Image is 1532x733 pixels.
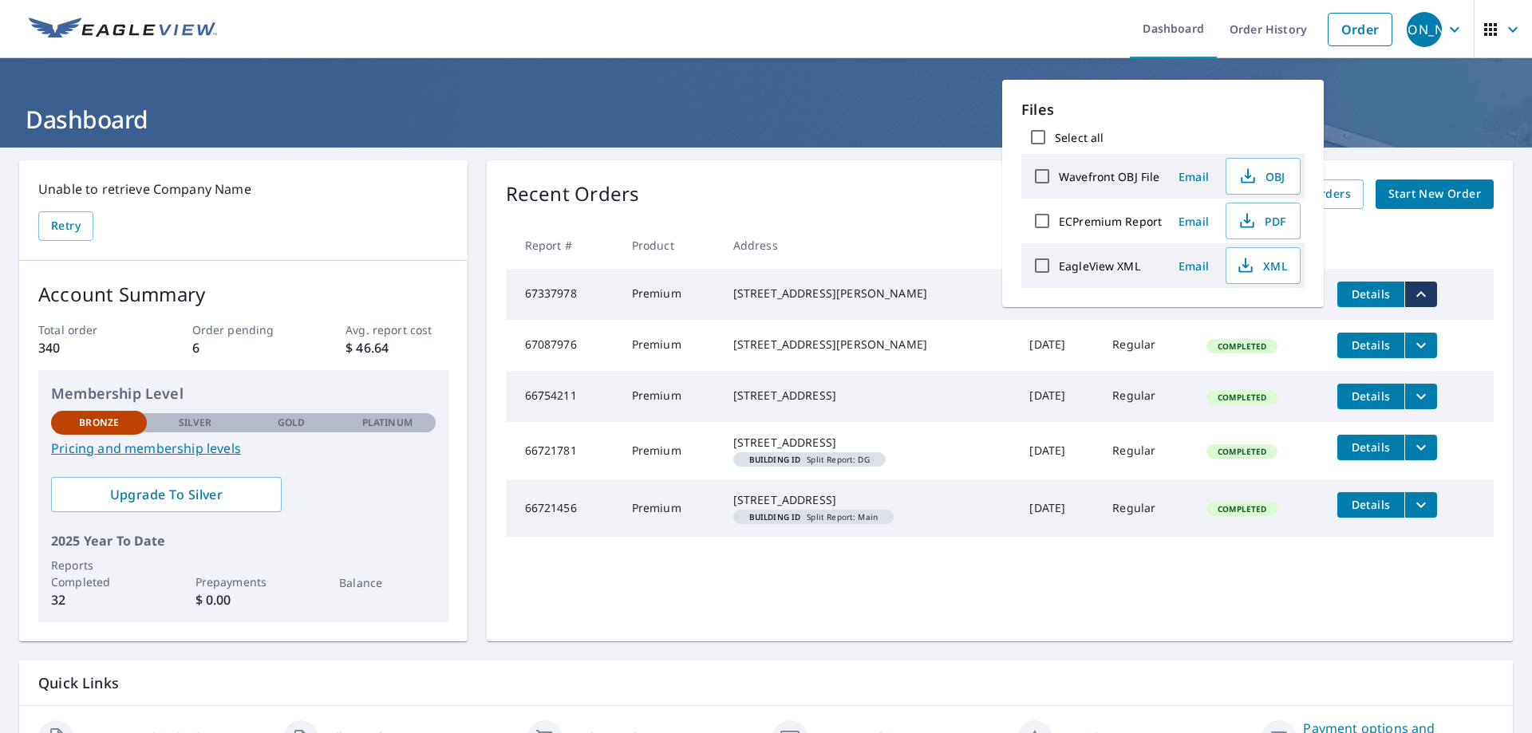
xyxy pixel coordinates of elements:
span: Email [1175,258,1213,274]
td: 66721456 [506,479,619,537]
div: [STREET_ADDRESS] [733,492,1005,508]
p: Prepayments [195,573,291,590]
div: [PERSON_NAME] [1407,12,1442,47]
a: Pricing and membership levels [51,439,436,458]
p: Silver [179,416,212,430]
span: Email [1175,214,1213,229]
td: 67337978 [506,269,619,320]
span: Completed [1208,503,1276,514]
p: Unable to retrieve Company Name [38,179,448,199]
p: Files [1021,99,1305,120]
p: Reports Completed [51,557,147,590]
span: Details [1347,286,1395,301]
td: 67087976 [506,320,619,371]
span: Split Report: Main [740,513,887,521]
span: Details [1347,337,1395,353]
p: Order pending [192,321,294,338]
div: [STREET_ADDRESS][PERSON_NAME] [733,286,1005,301]
td: [DATE] [1017,479,1100,537]
button: Email [1168,209,1219,234]
td: Regular [1100,479,1194,537]
p: 6 [192,338,294,357]
label: ECPremium Report [1059,214,1162,229]
span: Start New Order [1388,184,1481,204]
button: Email [1168,164,1219,189]
span: OBJ [1236,167,1287,186]
button: PDF [1226,203,1301,239]
label: Select all [1055,130,1104,145]
em: Building ID [749,513,801,521]
td: Premium [619,422,721,479]
button: detailsBtn-66721781 [1337,435,1404,460]
th: Report # [506,222,619,269]
span: Retry [51,216,81,236]
span: XML [1236,256,1287,275]
button: XML [1226,247,1301,284]
p: Balance [339,574,435,591]
td: Premium [619,320,721,371]
h1: Dashboard [19,103,1513,136]
td: Regular [1100,320,1194,371]
button: filesDropdownBtn-66721456 [1404,492,1437,518]
span: Completed [1208,341,1276,352]
button: filesDropdownBtn-67337978 [1404,282,1437,307]
span: Completed [1208,446,1276,457]
button: detailsBtn-67337978 [1337,282,1404,307]
div: [STREET_ADDRESS] [733,435,1005,451]
p: Total order [38,321,140,338]
button: Email [1168,254,1219,278]
button: detailsBtn-66754211 [1337,384,1404,409]
td: 66721781 [506,422,619,479]
td: Premium [619,371,721,422]
p: 340 [38,338,140,357]
button: detailsBtn-67087976 [1337,333,1404,358]
button: detailsBtn-66721456 [1337,492,1404,518]
a: Start New Order [1376,179,1494,209]
button: filesDropdownBtn-67087976 [1404,333,1437,358]
span: Details [1347,439,1395,455]
td: [DATE] [1017,422,1100,479]
td: [DATE] [1017,371,1100,422]
p: Recent Orders [506,179,640,209]
p: 2025 Year To Date [51,531,436,550]
p: Quick Links [38,673,1494,693]
span: Details [1347,497,1395,512]
p: $ 46.64 [345,338,448,357]
span: Email [1175,169,1213,184]
p: Bronze [79,416,119,430]
th: Product [619,222,721,269]
div: [STREET_ADDRESS] [733,388,1005,404]
p: Platinum [362,416,413,430]
img: EV Logo [29,18,217,41]
span: Upgrade To Silver [64,486,269,503]
td: Premium [619,269,721,320]
div: [STREET_ADDRESS][PERSON_NAME] [733,337,1005,353]
td: Regular [1100,371,1194,422]
p: Gold [278,416,305,430]
span: Completed [1208,392,1276,403]
label: Wavefront OBJ File [1059,169,1159,184]
button: Retry [38,211,93,241]
th: Address [721,222,1017,269]
td: 66754211 [506,371,619,422]
span: Details [1347,388,1395,404]
p: 32 [51,590,147,609]
td: Regular [1100,422,1194,479]
a: Upgrade To Silver [51,477,282,512]
td: Premium [619,479,721,537]
button: filesDropdownBtn-66754211 [1404,384,1437,409]
button: OBJ [1226,158,1301,195]
span: Split Report: DG [740,455,879,463]
span: PDF [1236,211,1287,231]
p: Avg. report cost [345,321,448,338]
a: Order [1328,13,1392,46]
em: Building ID [749,455,801,463]
p: Account Summary [38,280,448,309]
p: $ 0.00 [195,590,291,609]
td: [DATE] [1017,320,1100,371]
label: EagleView XML [1059,258,1140,274]
button: filesDropdownBtn-66721781 [1404,435,1437,460]
p: Membership Level [51,383,436,404]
